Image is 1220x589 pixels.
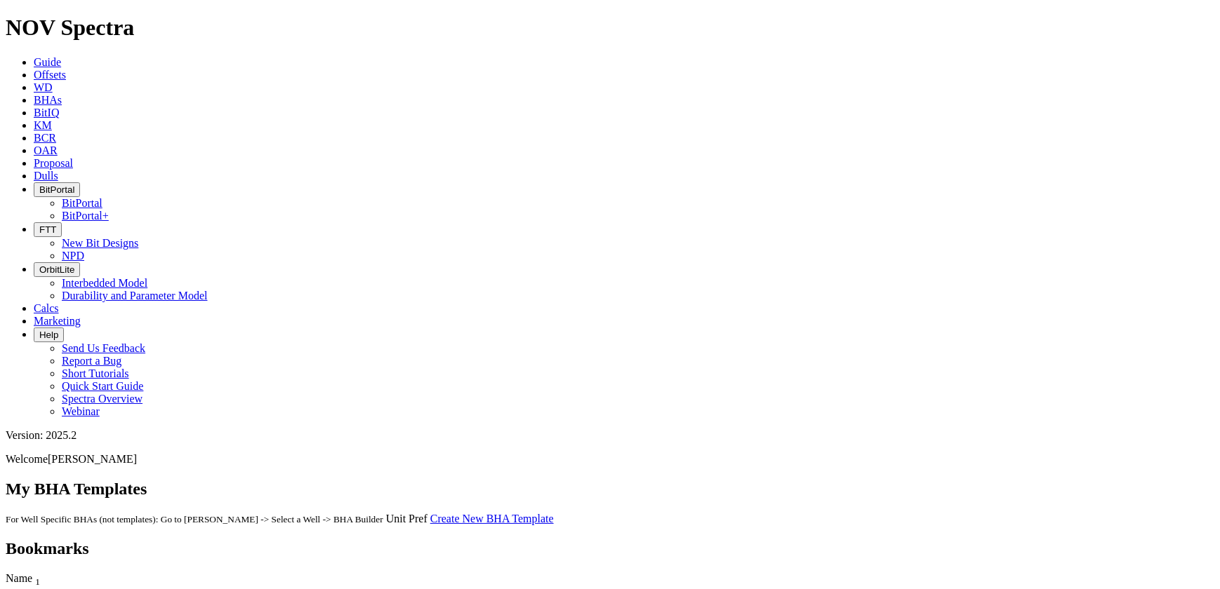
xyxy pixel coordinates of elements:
span: FTT [39,224,56,235]
span: BitPortal [39,184,74,195]
a: WD [34,81,53,93]
span: [PERSON_NAME] [48,453,137,465]
a: OAR [34,144,58,156]
h2: Bookmarks [6,539,1214,558]
button: FTT [34,222,62,237]
span: OrbitLite [39,264,74,275]
a: Proposal [34,157,73,169]
a: Webinar [62,405,100,417]
a: Durability and Parameter Model [62,290,208,302]
span: Help [39,330,58,340]
a: Report a Bug [62,355,121,367]
a: New Bit Designs [62,237,138,249]
a: NPD [62,250,84,262]
p: Welcome [6,453,1214,466]
small: For Well Specific BHAs (not templates): Go to [PERSON_NAME] -> Select a Well -> BHA Builder [6,514,383,524]
a: BitPortal [62,197,102,209]
a: Send Us Feedback [62,342,145,354]
button: OrbitLite [34,262,80,277]
a: Interbedded Model [62,277,147,289]
span: Name [6,572,32,584]
a: BitIQ [34,107,59,119]
h1: NOV Spectra [6,15,1214,41]
h2: My BHA Templates [6,480,1214,499]
a: Calcs [34,302,59,314]
a: Spectra Overview [62,393,142,405]
sub: 1 [35,576,40,587]
a: Quick Start Guide [62,380,143,392]
a: BHAs [34,94,62,106]
a: Offsets [34,69,66,81]
a: Marketing [34,315,81,327]
button: BitPortal [34,182,80,197]
a: Dulls [34,170,58,182]
span: Sort None [35,572,40,584]
a: BitPortal+ [62,210,109,222]
a: Create New BHA Template [430,513,554,524]
div: Name Sort None [6,572,1120,588]
a: Unit Pref [386,513,427,524]
a: Guide [34,56,61,68]
div: Version: 2025.2 [6,429,1214,442]
button: Help [34,327,64,342]
a: Short Tutorials [62,367,129,379]
a: KM [34,119,52,131]
a: BCR [34,132,56,144]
